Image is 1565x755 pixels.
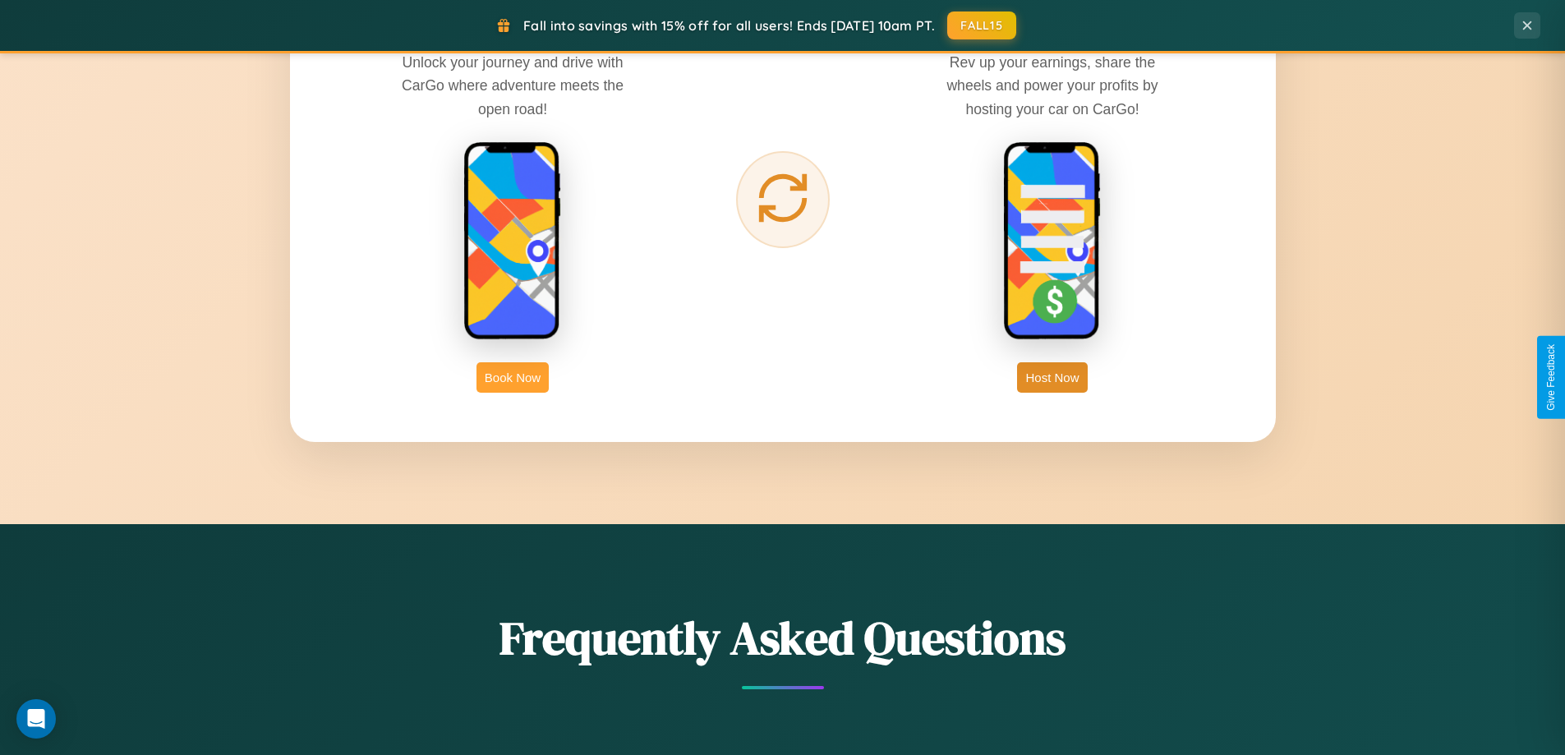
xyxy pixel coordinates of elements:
img: host phone [1003,141,1102,342]
h2: Frequently Asked Questions [290,606,1276,670]
div: Open Intercom Messenger [16,699,56,739]
p: Unlock your journey and drive with CarGo where adventure meets the open road! [389,51,636,120]
button: Host Now [1017,362,1087,393]
div: Give Feedback [1545,344,1557,411]
img: rent phone [463,141,562,342]
button: Book Now [476,362,549,393]
p: Rev up your earnings, share the wheels and power your profits by hosting your car on CarGo! [929,51,1176,120]
button: FALL15 [947,12,1016,39]
span: Fall into savings with 15% off for all users! Ends [DATE] 10am PT. [523,17,935,34]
